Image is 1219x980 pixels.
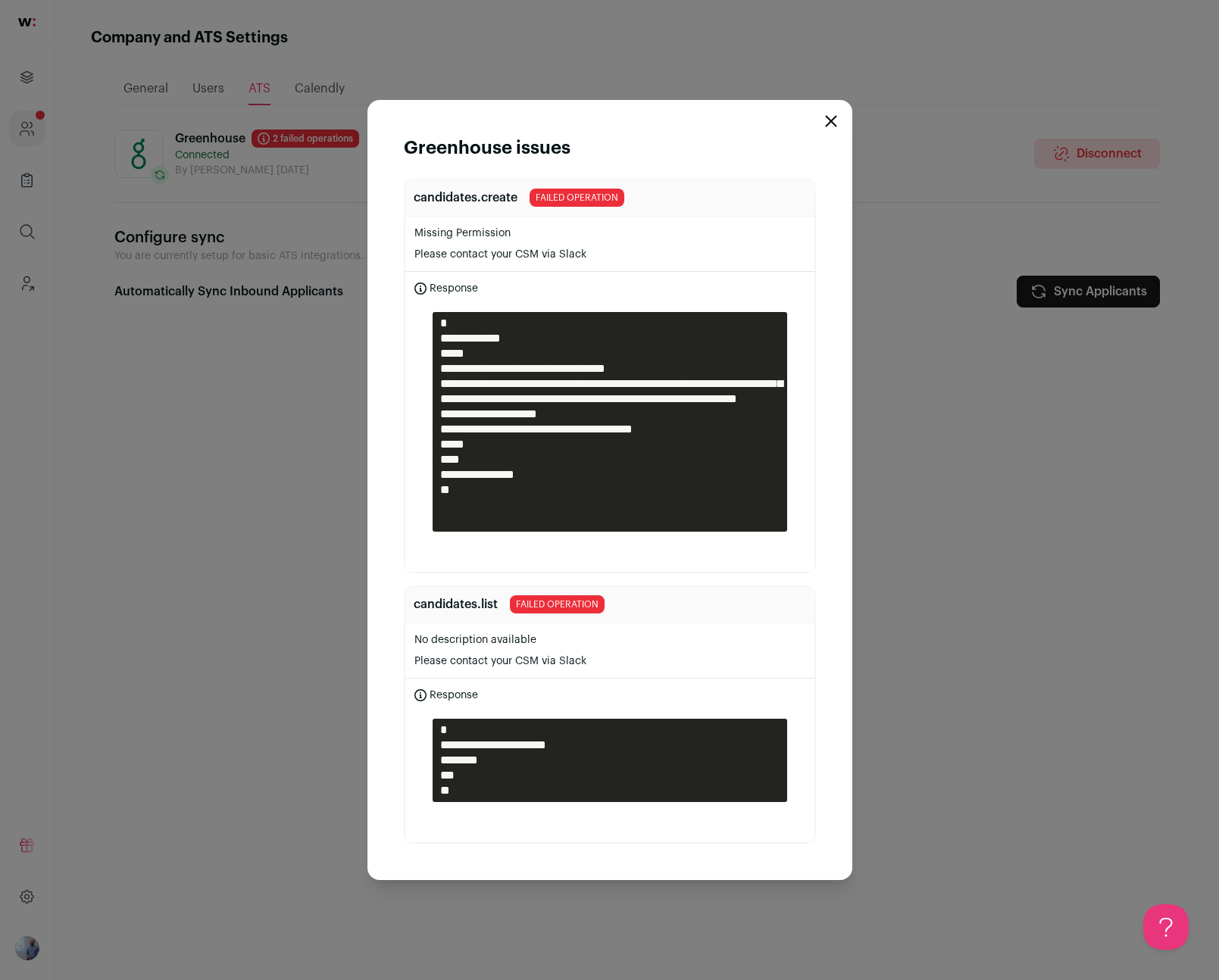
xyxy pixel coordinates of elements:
p: No description available [414,632,805,648]
span: failed operation [510,595,605,613]
span: failed operation [530,189,624,207]
iframe: Help Scout Beacon - Open [1143,904,1189,950]
h1: Greenhouse issues [404,136,570,161]
p: Please contact your CSM via Slack [414,654,805,669]
span: Response [414,281,478,296]
span: Response [414,688,478,703]
p: candidates.create [414,189,517,207]
p: candidates.list [414,595,498,613]
p: Missing Permission [414,226,805,241]
button: Close modal [825,115,837,127]
p: Please contact your CSM via Slack [414,247,805,262]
